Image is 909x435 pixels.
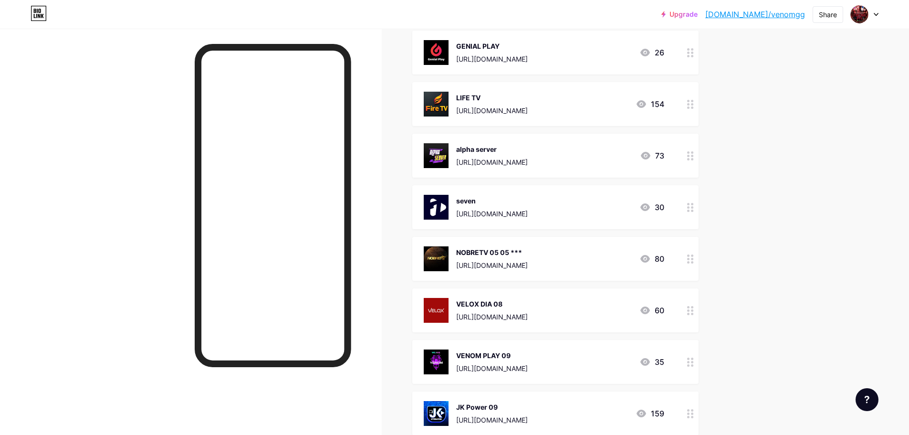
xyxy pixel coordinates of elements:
div: 26 [639,47,664,58]
img: NOBRETV 05 05 *** [424,246,449,271]
a: Upgrade [661,11,698,18]
div: [URL][DOMAIN_NAME] [456,312,528,322]
div: [URL][DOMAIN_NAME] [456,106,528,116]
div: GENIAL PLAY [456,41,528,51]
div: [URL][DOMAIN_NAME] [456,157,528,167]
div: Share [819,10,837,20]
img: GENIAL PLAY [424,40,449,65]
img: LIFE TV [424,92,449,117]
img: venomgg [850,5,868,23]
div: [URL][DOMAIN_NAME] [456,209,528,219]
img: VENOM PLAY 09 [424,350,449,374]
div: 35 [639,356,664,368]
div: VELOX DIA 08 [456,299,528,309]
img: JK Power 09 [424,401,449,426]
img: seven [424,195,449,220]
div: alpha server [456,144,528,154]
div: 30 [639,202,664,213]
div: JK Power 09 [456,402,528,412]
div: [URL][DOMAIN_NAME] [456,415,528,425]
div: [URL][DOMAIN_NAME] [456,260,528,270]
div: 73 [640,150,664,161]
a: [DOMAIN_NAME]/venomgg [705,9,805,20]
div: LIFE TV [456,93,528,103]
div: 60 [639,305,664,316]
div: VENOM PLAY 09 [456,350,528,361]
div: NOBRETV 05 05 *** [456,247,528,257]
img: alpha server [424,143,449,168]
div: [URL][DOMAIN_NAME] [456,54,528,64]
div: 80 [639,253,664,265]
div: 154 [636,98,664,110]
div: seven [456,196,528,206]
div: 159 [636,408,664,419]
img: VELOX DIA 08 [424,298,449,323]
div: [URL][DOMAIN_NAME] [456,363,528,373]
